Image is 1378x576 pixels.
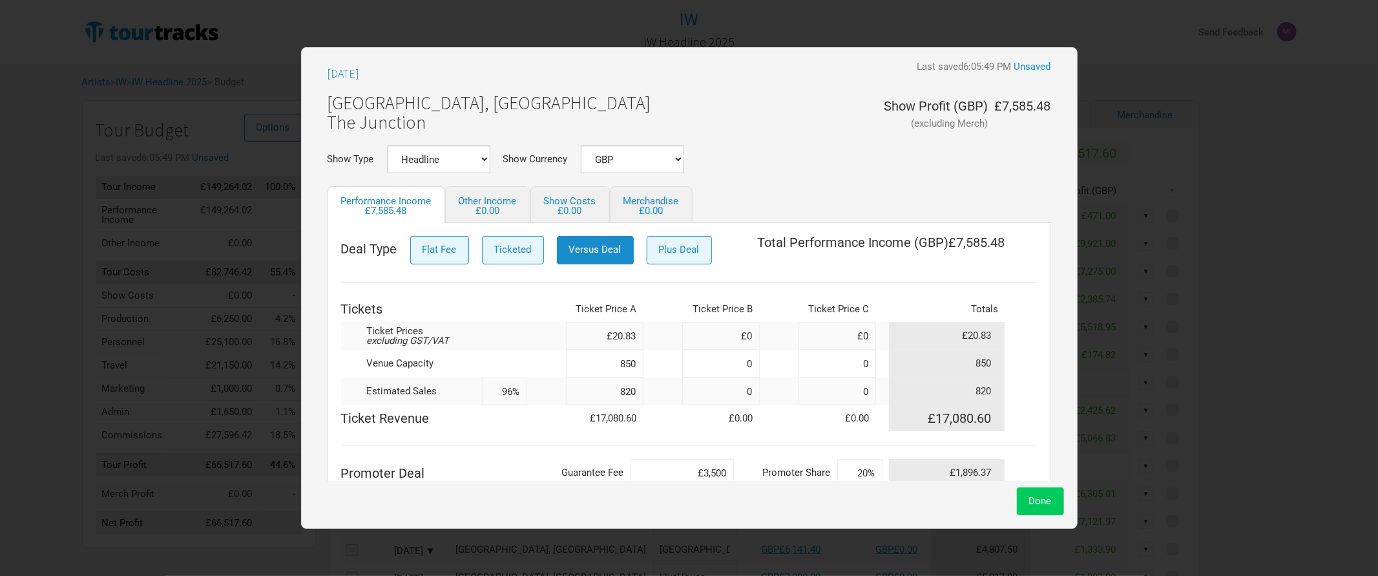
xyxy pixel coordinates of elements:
[482,378,527,405] input: %cap
[544,206,596,216] div: £0.00
[623,206,679,216] div: £0.00
[889,378,1005,405] td: 820
[341,322,482,350] td: Ticket Prices
[799,405,876,431] td: £0.00
[884,100,988,112] div: Show Profit ( GBP )
[445,186,530,223] a: Other Income£0.00
[799,296,876,322] th: Ticket Price C
[610,186,693,223] a: Merchandise£0.00
[889,296,1005,322] th: Totals
[758,236,1005,268] div: Total Performance Income ( GBP ) £7,585.48
[557,236,634,264] button: Versus Deal
[341,296,482,322] th: Tickets
[328,155,374,164] label: Show Type
[341,242,397,255] span: Deal Type
[482,236,544,264] button: Ticketed
[341,405,527,431] td: Ticket Revenue
[1029,495,1052,507] span: Done
[884,119,988,129] div: (excluding Merch)
[569,244,621,255] span: Versus Deal
[423,244,457,255] span: Flat Fee
[889,350,1005,378] td: 850
[494,244,532,255] span: Ticketed
[889,322,1005,350] td: £20.83
[503,155,568,164] label: Show Currency
[682,405,760,431] td: £0.00
[682,296,760,322] th: Ticket Price B
[1014,61,1051,72] a: Unsaved
[328,93,651,133] h1: [GEOGRAPHIC_DATA], [GEOGRAPHIC_DATA] The Junction
[566,405,643,431] td: £17,080.60
[367,335,450,347] em: excluding GST/VAT
[341,459,527,487] td: Promoter Deal
[647,236,712,264] button: Plus Deal
[1017,487,1064,515] button: Done
[410,236,469,264] button: Flat Fee
[889,459,1005,487] td: £1,896.37
[341,350,482,378] td: Venue Capacity
[988,100,1051,127] div: £7,585.48
[659,244,700,255] span: Plus Deal
[734,459,837,487] td: Promoter Share
[341,206,432,216] div: £7,585.48
[527,459,631,487] td: Guarantee Fee
[889,405,1005,431] td: £17,080.60
[328,186,445,223] a: Performance Income£7,585.48
[530,186,610,223] a: Show Costs£0.00
[341,378,482,405] td: Estimated Sales
[566,296,643,322] th: Ticket Price A
[328,67,360,80] h3: [DATE]
[459,206,517,216] div: £0.00
[917,62,1051,72] div: Last saved 6:05:49 PM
